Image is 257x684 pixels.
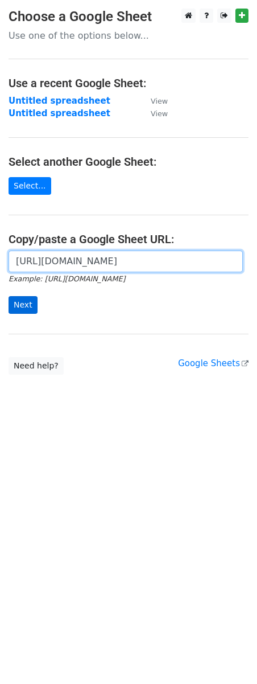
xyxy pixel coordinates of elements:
[9,177,51,195] a: Select...
[200,629,257,684] iframe: Chat Widget
[139,96,168,106] a: View
[9,296,38,314] input: Next
[9,155,248,169] h4: Select another Google Sheet:
[9,251,243,272] input: Paste your Google Sheet URL here
[9,108,110,118] a: Untitled spreadsheet
[9,357,64,375] a: Need help?
[9,232,248,246] h4: Copy/paste a Google Sheet URL:
[9,9,248,25] h3: Choose a Google Sheet
[151,97,168,105] small: View
[178,358,248,368] a: Google Sheets
[9,30,248,42] p: Use one of the options below...
[9,96,110,106] a: Untitled spreadsheet
[9,275,125,283] small: Example: [URL][DOMAIN_NAME]
[151,109,168,118] small: View
[139,108,168,118] a: View
[9,76,248,90] h4: Use a recent Google Sheet:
